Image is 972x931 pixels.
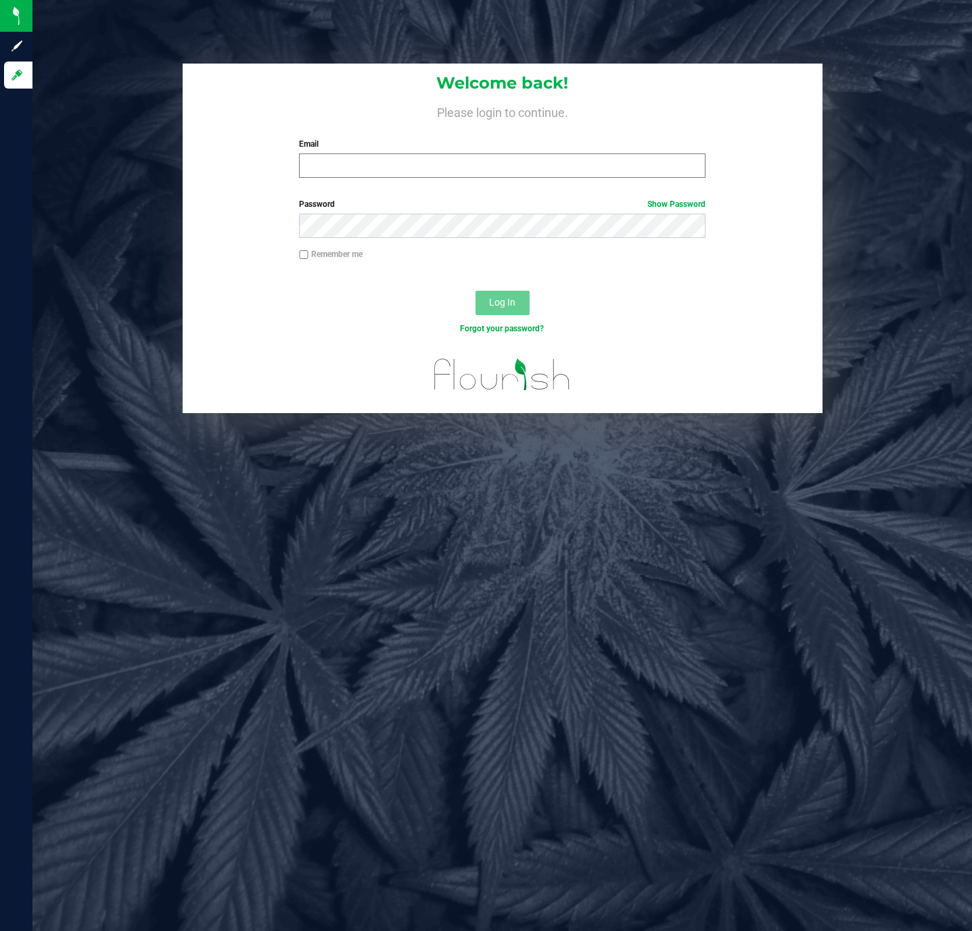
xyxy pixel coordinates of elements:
input: Remember me [299,250,308,260]
h1: Welcome back! [183,74,823,92]
a: Show Password [647,199,705,209]
span: Log In [489,297,515,308]
span: Password [299,199,335,209]
label: Remember me [299,248,363,260]
label: Email [299,138,705,150]
button: Log In [476,291,530,315]
inline-svg: Log in [10,68,24,82]
img: flourish_logo.svg [422,349,582,400]
h4: Please login to continue. [183,103,823,119]
inline-svg: Sign up [10,39,24,53]
a: Forgot your password? [460,324,544,333]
